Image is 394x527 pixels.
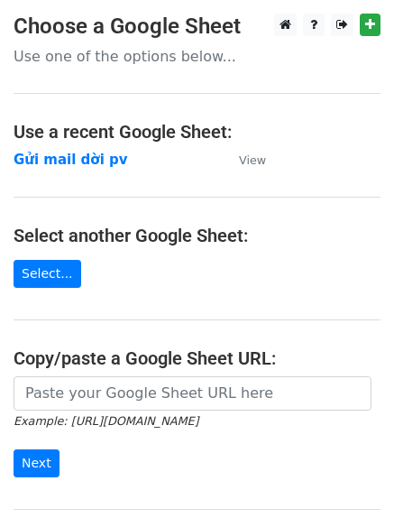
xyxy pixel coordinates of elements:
[14,449,60,477] input: Next
[14,14,380,40] h3: Choose a Google Sheet
[14,260,81,288] a: Select...
[221,152,266,168] a: View
[14,152,128,168] a: Gửi mail dời pv
[14,376,371,411] input: Paste your Google Sheet URL here
[14,47,380,66] p: Use one of the options below...
[14,414,198,428] small: Example: [URL][DOMAIN_NAME]
[14,347,380,369] h4: Copy/paste a Google Sheet URL:
[14,121,380,143] h4: Use a recent Google Sheet:
[239,153,266,167] small: View
[14,225,380,246] h4: Select another Google Sheet:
